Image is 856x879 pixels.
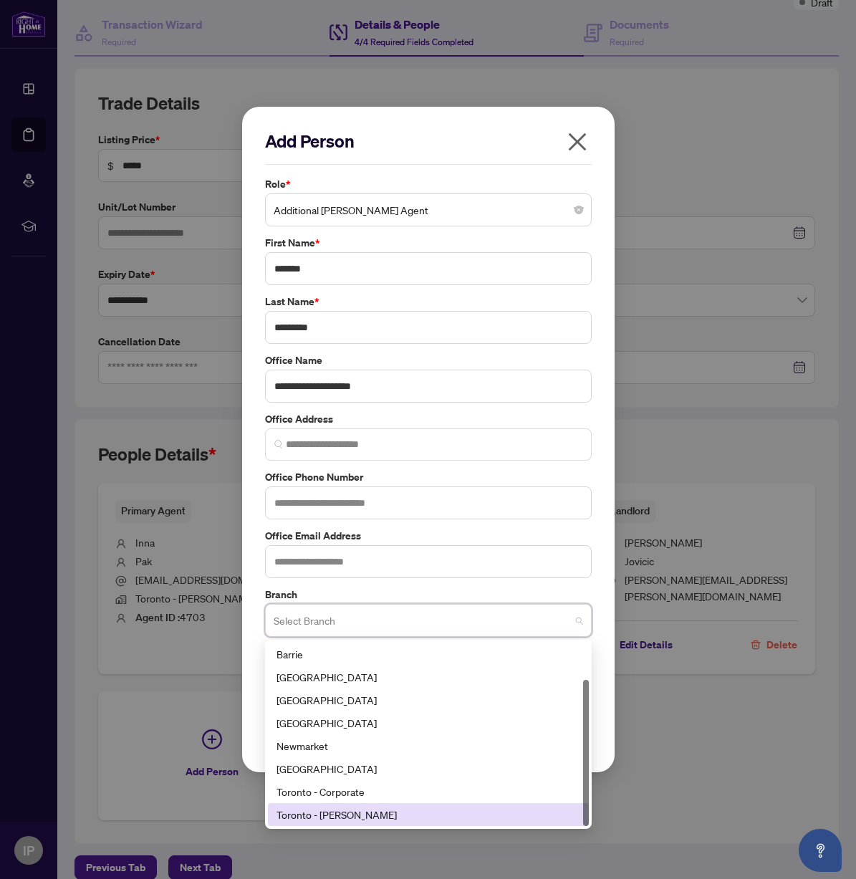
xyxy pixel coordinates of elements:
[274,196,583,224] span: Additional RAHR Agent
[265,587,592,602] label: Branch
[276,784,580,799] div: Toronto - Corporate
[268,711,589,734] div: Mississauga
[265,235,592,251] label: First Name
[265,469,592,485] label: Office Phone Number
[268,643,589,666] div: Barrie
[268,757,589,780] div: Ottawa
[276,715,580,731] div: [GEOGRAPHIC_DATA]
[268,734,589,757] div: Newmarket
[265,411,592,427] label: Office Address
[276,669,580,685] div: [GEOGRAPHIC_DATA]
[265,528,592,544] label: Office Email Address
[276,738,580,754] div: Newmarket
[276,692,580,708] div: [GEOGRAPHIC_DATA]
[268,666,589,688] div: Burlington
[268,780,589,803] div: Toronto - Corporate
[265,176,592,192] label: Role
[274,440,283,448] img: search_icon
[276,761,580,777] div: [GEOGRAPHIC_DATA]
[276,646,580,662] div: Barrie
[265,352,592,368] label: Office Name
[268,803,589,826] div: Toronto - Don Mills
[265,294,592,309] label: Last Name
[799,829,842,872] button: Open asap
[276,807,580,822] div: Toronto - [PERSON_NAME]
[265,130,592,153] h2: Add Person
[566,130,589,153] span: close
[268,688,589,711] div: Durham
[574,206,583,214] span: close-circle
